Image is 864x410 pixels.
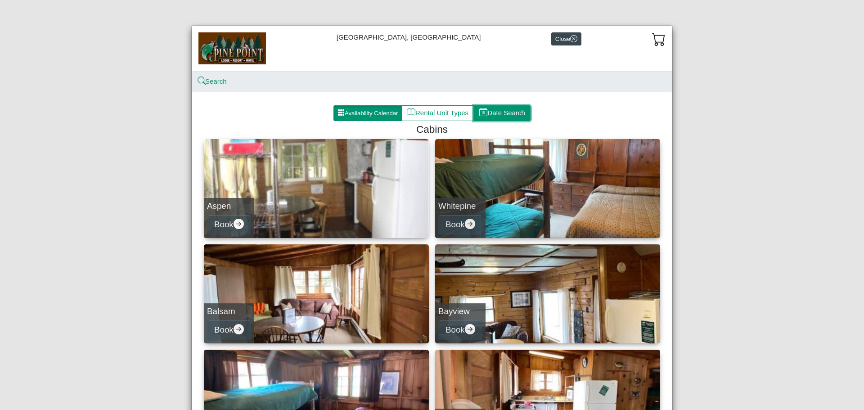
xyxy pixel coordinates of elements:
button: calendar dateDate Search [473,105,531,122]
svg: arrow right circle fill [465,324,475,334]
button: Bookarrow right circle fill [438,215,482,235]
svg: search [198,78,205,85]
button: Bookarrow right circle fill [207,320,251,340]
button: Bookarrow right circle fill [438,320,482,340]
img: b144ff98-a7e1-49bd-98da-e9ae77355310.jpg [198,32,266,64]
svg: arrow right circle fill [465,219,475,229]
svg: arrow right circle fill [234,324,244,334]
button: Bookarrow right circle fill [207,215,251,235]
svg: book [407,108,415,117]
svg: arrow right circle fill [234,219,244,229]
svg: calendar date [479,108,488,117]
svg: grid3x3 gap fill [337,109,345,116]
svg: x circle [570,35,577,42]
h5: Bayview [438,306,482,317]
button: grid3x3 gap fillAvailability Calendar [333,105,402,122]
button: bookRental Unit Types [401,105,474,122]
h4: Cabins [207,123,657,135]
button: Closex circle [551,32,581,45]
svg: cart [652,32,666,46]
a: searchSearch [198,77,227,85]
h5: Balsam [207,306,251,317]
h5: Aspen [207,201,251,212]
h5: Whitepine [438,201,482,212]
div: [GEOGRAPHIC_DATA], [GEOGRAPHIC_DATA] [192,26,672,71]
